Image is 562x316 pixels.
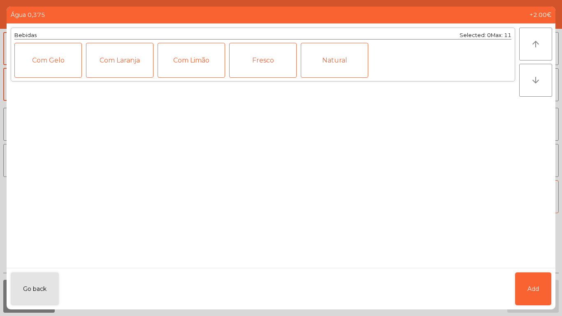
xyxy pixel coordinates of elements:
[14,31,37,39] div: Bebidas
[531,75,541,85] i: arrow_downward
[11,272,59,305] button: Go back
[519,28,552,60] button: arrow_upward
[301,43,368,78] div: Natural
[531,39,541,49] i: arrow_upward
[86,43,153,78] div: Com Laranja
[14,43,82,78] div: Com Gelo
[158,43,225,78] div: Com Limão
[529,11,551,19] span: +2.00€
[515,272,551,305] button: Add
[460,32,491,38] span: Selected: 0
[491,32,511,38] span: Max: 11
[11,11,45,19] span: Água 0,375
[527,285,539,293] span: Add
[229,43,297,78] div: Fresco
[519,64,552,97] button: arrow_downward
